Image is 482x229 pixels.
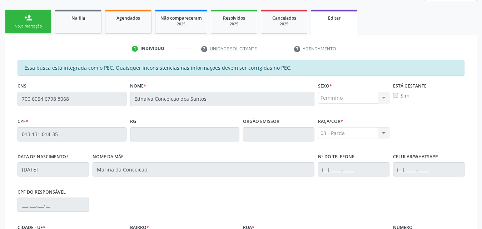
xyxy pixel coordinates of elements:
span: Agendados [116,15,140,21]
div: 2025 [266,21,302,27]
div: 1 [132,46,138,52]
span: Não compareceram [160,15,202,21]
input: (__) _____-_____ [318,162,389,176]
label: Nº do Telefone [318,151,354,163]
label: RG [130,116,136,127]
div: Nova marcação [10,24,46,29]
label: Celular/WhatsApp [393,151,438,163]
label: CPF [18,116,28,127]
label: Nome [130,81,146,92]
label: Data de nascimento [18,151,69,163]
label: CNS [18,81,26,92]
span: Na fila [71,15,85,21]
input: ___.___.___-__ [18,198,89,212]
div: Indivíduo [140,45,164,52]
div: 2025 [216,21,252,27]
div: Essa busca está integrada com o PEC. Quaisquer inconsistências nas informações devem ser corrigid... [18,60,464,76]
label: Sim [401,92,409,99]
input: __/__/____ [18,162,89,176]
div: person_add [24,14,32,22]
span: Cancelados [272,15,296,21]
label: Órgão emissor [243,116,279,127]
label: Raça/cor [318,116,343,127]
label: CPF do responsável [18,186,66,198]
span: Resolvidos [223,15,245,21]
label: Está gestante [393,81,427,92]
label: Sexo [318,81,332,92]
div: 2025 [160,21,202,27]
label: Nome da mãe [93,151,124,163]
span: Editar [328,15,341,21]
input: (__) _____-_____ [393,162,464,176]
